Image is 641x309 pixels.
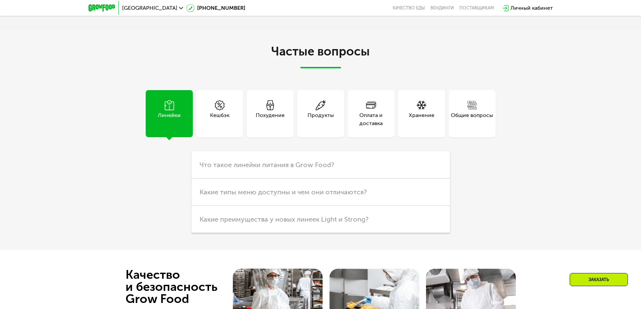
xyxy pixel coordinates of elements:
div: Оплата и доставка [348,111,395,127]
div: Общие вопросы [451,111,493,127]
a: [PHONE_NUMBER] [186,4,245,12]
div: Личный кабинет [510,4,553,12]
span: Какие типы меню доступны и чем они отличаются? [200,188,367,196]
h2: Частые вопросы [132,45,509,68]
div: Кешбэк [210,111,229,127]
div: Продукты [308,111,334,127]
span: [GEOGRAPHIC_DATA] [122,5,177,11]
div: Линейки [158,111,181,127]
a: Вендинги [430,5,454,11]
div: Хранение [409,111,434,127]
div: поставщикам [459,5,494,11]
div: Похудение [256,111,285,127]
a: Качество еды [393,5,425,11]
div: Заказать [570,273,628,286]
div: Качество и безопасность Grow Food [126,269,242,305]
span: Что такое линейки питания в Grow Food? [200,161,334,169]
span: Какие преимущества у новых линеек Light и Strong? [200,215,368,223]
